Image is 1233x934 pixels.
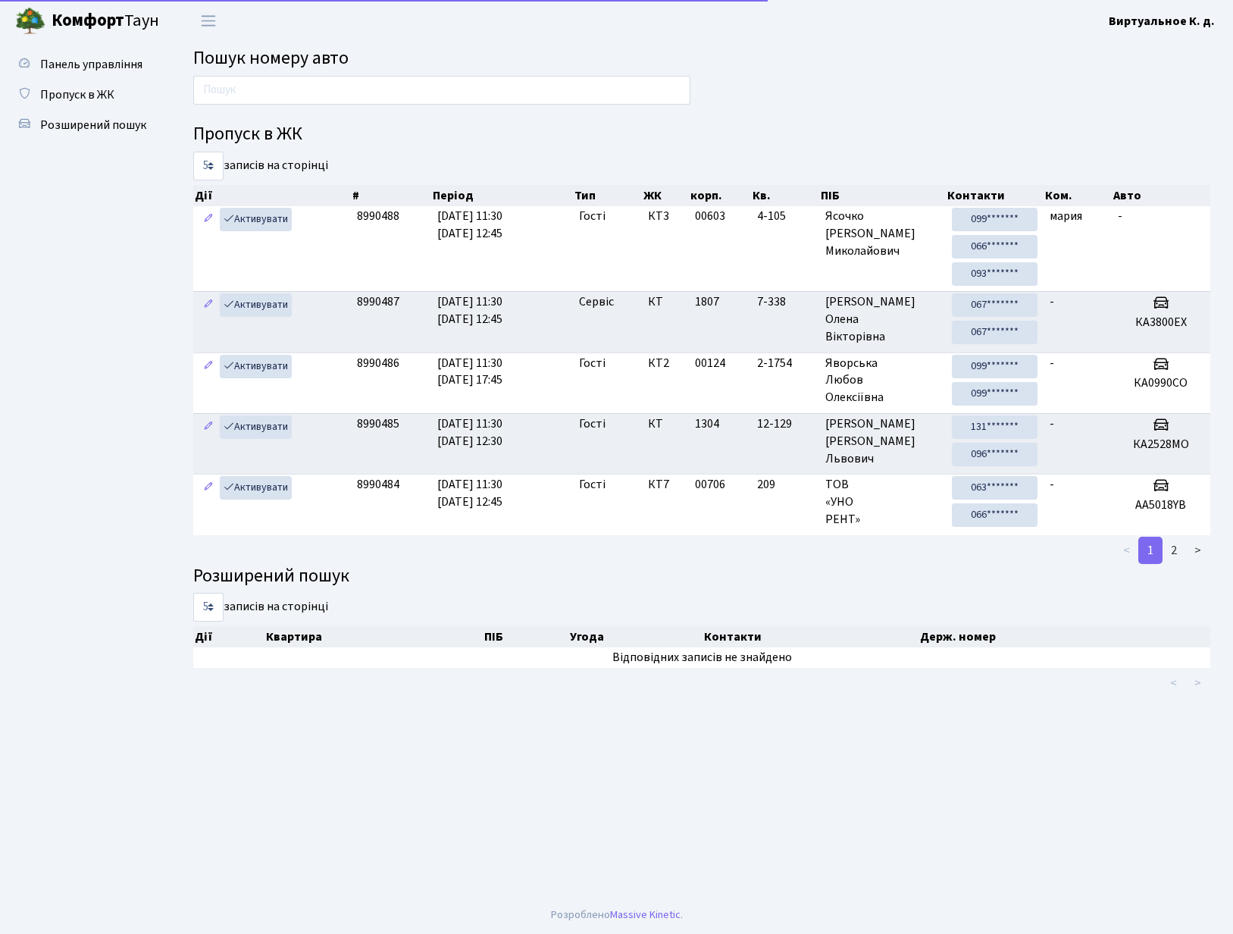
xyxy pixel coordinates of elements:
[437,476,502,510] span: [DATE] 11:30 [DATE] 12:45
[689,185,751,206] th: корп.
[648,415,683,433] span: КТ
[648,293,683,311] span: КТ
[220,476,292,500] a: Активувати
[1118,376,1204,390] h5: КА0990СО
[825,208,940,260] span: Ясочко [PERSON_NAME] Миколайович
[193,593,224,622] select: записів на сторінці
[431,185,573,206] th: Період
[1118,208,1122,224] span: -
[1118,315,1204,330] h5: КА3800ЕХ
[825,415,940,468] span: [PERSON_NAME] [PERSON_NAME] Львович
[193,124,1210,146] h4: Пропуск в ЖК
[8,80,159,110] a: Пропуск в ЖК
[1050,208,1082,224] span: мария
[757,293,813,311] span: 7-338
[825,476,940,528] span: ТОВ «УНО РЕНТ»
[193,647,1210,668] td: Відповідних записів не знайдено
[199,355,217,378] a: Редагувати
[579,293,614,311] span: Сервіс
[193,152,328,180] label: записів на сторінці
[193,626,264,647] th: Дії
[757,355,813,372] span: 2-1754
[52,8,159,34] span: Таун
[220,293,292,317] a: Активувати
[40,86,114,103] span: Пропуск в ЖК
[1109,12,1215,30] a: Виртуальное К. д.
[1050,476,1054,493] span: -
[695,208,725,224] span: 00603
[40,117,146,133] span: Розширений пошук
[1162,537,1186,564] a: 2
[579,476,606,494] span: Гості
[193,566,1210,588] h4: Розширений пошук
[357,415,399,432] span: 8990485
[695,355,725,371] span: 00124
[918,626,1210,647] th: Держ. номер
[193,152,224,180] select: записів на сторінці
[193,76,690,105] input: Пошук
[703,626,918,647] th: Контакти
[357,293,399,310] span: 8990487
[220,355,292,378] a: Активувати
[8,110,159,140] a: Розширений пошук
[757,476,813,494] span: 209
[1050,355,1054,371] span: -
[579,208,606,225] span: Гості
[193,185,351,206] th: Дії
[757,415,813,433] span: 12-129
[437,355,502,389] span: [DATE] 11:30 [DATE] 17:45
[193,593,328,622] label: записів на сторінці
[1112,185,1210,206] th: Авто
[642,185,689,206] th: ЖК
[648,476,683,494] span: КТ7
[825,355,940,407] span: Яворська Любов Олексіївна
[220,208,292,231] a: Активувати
[610,907,681,923] a: Massive Kinetic
[220,415,292,439] a: Активувати
[483,626,568,647] th: ПІБ
[437,415,502,450] span: [DATE] 11:30 [DATE] 12:30
[1185,537,1210,564] a: >
[825,293,940,346] span: [PERSON_NAME] Олена Вікторівна
[573,185,642,206] th: Тип
[695,293,719,310] span: 1807
[15,6,45,36] img: logo.png
[946,185,1044,206] th: Контакти
[437,293,502,328] span: [DATE] 11:30 [DATE] 12:45
[189,8,227,33] button: Переключити навігацію
[695,415,719,432] span: 1304
[437,208,502,242] span: [DATE] 11:30 [DATE] 12:45
[1050,293,1054,310] span: -
[648,355,683,372] span: КТ2
[199,293,217,317] a: Редагувати
[751,185,819,206] th: Кв.
[579,355,606,372] span: Гості
[757,208,813,225] span: 4-105
[1138,537,1163,564] a: 1
[695,476,725,493] span: 00706
[357,355,399,371] span: 8990486
[648,208,683,225] span: КТ3
[1118,437,1204,452] h5: КА2528МО
[1050,415,1054,432] span: -
[551,907,683,923] div: Розроблено .
[199,476,217,500] a: Редагувати
[1109,13,1215,30] b: Виртуальное К. д.
[264,626,483,647] th: Квартира
[351,185,431,206] th: #
[52,8,124,33] b: Комфорт
[199,415,217,439] a: Редагувати
[568,626,703,647] th: Угода
[199,208,217,231] a: Редагувати
[193,45,349,71] span: Пошук номеру авто
[819,185,946,206] th: ПІБ
[1118,498,1204,512] h5: AA5018YB
[1044,185,1111,206] th: Ком.
[357,476,399,493] span: 8990484
[357,208,399,224] span: 8990488
[40,56,142,73] span: Панель управління
[8,49,159,80] a: Панель управління
[579,415,606,433] span: Гості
